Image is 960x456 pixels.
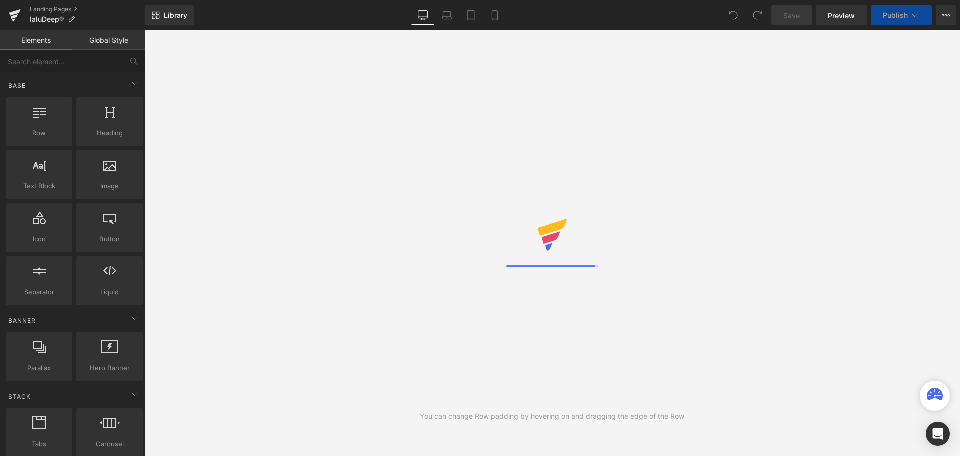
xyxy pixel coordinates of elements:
div: You can change Row padding by hovering on and dragging the edge of the Row [420,411,684,422]
a: Preview [816,5,867,25]
button: More [936,5,956,25]
span: Banner [7,316,37,325]
span: Hero Banner [79,363,140,373]
span: Tabs [9,439,69,449]
button: Redo [747,5,767,25]
span: Parallax [9,363,69,373]
span: Separator [9,287,69,297]
span: IaluDeep® [30,15,64,23]
span: Image [79,181,140,191]
a: Mobile [483,5,507,25]
span: Preview [828,10,855,21]
span: Icon [9,234,69,244]
a: Laptop [435,5,459,25]
a: Tablet [459,5,483,25]
button: Publish [871,5,932,25]
button: Undo [723,5,743,25]
span: Carousel [79,439,140,449]
span: Base [7,81,27,90]
span: Stack [7,392,32,401]
div: Open Intercom Messenger [926,422,950,446]
span: Heading [79,128,140,138]
span: Button [79,234,140,244]
span: Save [783,10,800,21]
span: Row [9,128,69,138]
a: Desktop [411,5,435,25]
a: New Library [145,5,194,25]
span: Publish [883,11,908,19]
span: Liquid [79,287,140,297]
a: Global Style [72,30,145,50]
span: Library [164,11,187,20]
a: Landing Pages [30,5,145,13]
span: Text Block [9,181,69,191]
